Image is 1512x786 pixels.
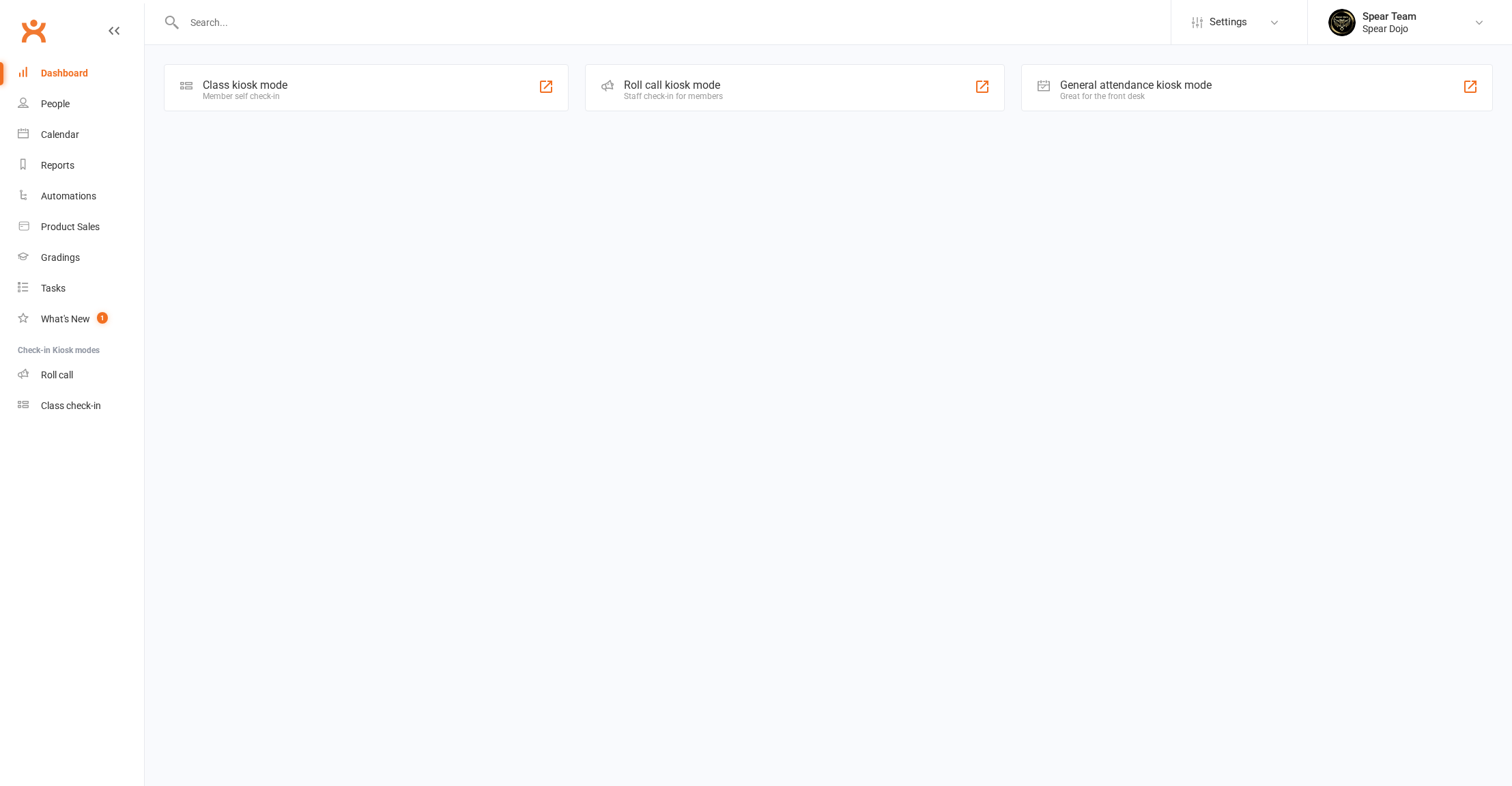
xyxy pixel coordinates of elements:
[1363,23,1416,35] div: Spear Dojo
[41,400,101,411] div: Class check-in
[41,221,100,232] div: Product Sales
[1328,9,1356,36] img: thumb_image1623807886.png
[18,120,144,150] a: Calendar
[624,92,723,101] div: Staff check-in for members
[1060,79,1212,92] div: General attendance kiosk mode
[18,304,144,335] a: What's New1
[41,313,90,324] div: What's New
[18,242,144,273] a: Gradings
[41,369,73,380] div: Roll call
[18,150,144,181] a: Reports
[97,312,108,324] span: 1
[18,273,144,304] a: Tasks
[16,14,51,48] a: Clubworx
[203,92,287,101] div: Member self check-in
[41,68,88,79] div: Dashboard
[18,391,144,421] a: Class kiosk mode
[1060,92,1212,101] div: Great for the front desk
[203,79,287,92] div: Class kiosk mode
[41,283,66,294] div: Tasks
[41,98,70,109] div: People
[18,89,144,120] a: People
[1210,7,1247,38] span: Settings
[41,252,80,263] div: Gradings
[18,58,144,89] a: Dashboard
[18,360,144,391] a: Roll call
[41,191,96,201] div: Automations
[1363,10,1416,23] div: Spear Team
[18,181,144,212] a: Automations
[180,13,1171,32] input: Search...
[624,79,723,92] div: Roll call kiosk mode
[41,160,74,171] div: Reports
[41,129,79,140] div: Calendar
[18,212,144,242] a: Product Sales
